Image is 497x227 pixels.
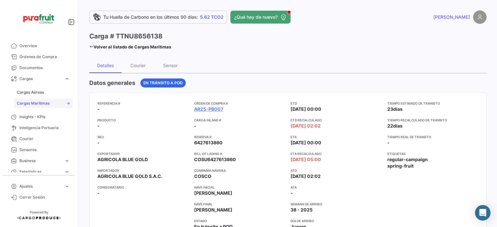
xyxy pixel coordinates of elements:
[5,144,72,155] a: Sensores
[194,123,196,129] span: -
[19,194,70,200] span: Cerrar Sesión
[387,123,393,129] span: 22
[473,10,487,24] img: placeholder-user.png
[291,118,382,123] app-card-info-title: ETD Recalculado
[19,76,61,82] span: Cargas
[200,14,224,20] span: 5.62 TCO2
[291,190,293,196] span: -
[291,207,313,213] span: 38 - 2025
[5,62,72,73] a: Documentos
[387,156,428,163] span: regular-campaign
[19,43,70,49] span: Overview
[393,123,403,129] span: días
[19,114,70,120] span: Insights - KPIs
[19,183,61,189] span: Ajustes
[97,101,189,106] app-card-info-title: Referencia #
[387,151,479,156] app-card-info-title: Etiquetas
[5,122,72,133] a: Inteligencia Portuaria
[97,168,189,173] app-card-info-title: Importador
[291,185,382,190] app-card-info-title: ATA
[89,32,162,41] h3: Carga # TTNU8656138
[64,169,70,175] span: expand_more
[291,134,382,139] app-card-info-title: ETA
[387,140,390,145] span: -
[19,147,70,153] span: Sensores
[230,11,291,24] button: ¿Qué hay de nuevo?
[89,42,171,51] a: Volver al listado de Cargas Marítimas
[291,139,321,146] span: [DATE] 00:00
[23,8,55,30] img: Logo+PuraFruit.png
[97,123,100,129] span: -
[19,158,61,164] span: Business
[64,76,70,82] span: expand_more
[97,151,189,156] app-card-info-title: Exportador
[234,14,278,20] span: ¿Qué hay de nuevo?
[194,168,286,173] app-card-info-title: Compañía naviera
[97,185,189,190] app-card-info-title: Consignatario
[194,190,232,196] span: [PERSON_NAME]
[194,185,286,190] app-card-info-title: Nave inicial
[393,106,403,112] span: días
[14,98,72,108] a: Cargas Marítimas
[19,54,70,60] span: Órdenes de Compra
[291,123,321,129] span: [DATE] 02:02
[194,201,286,207] app-card-info-title: Nave final
[387,134,479,139] app-card-info-title: Tiempo real de transito
[475,205,491,221] div: Abrir Intercom Messenger
[291,106,321,112] span: [DATE] 00:00
[64,158,70,164] span: expand_more
[291,168,382,173] app-card-info-title: ATD
[387,118,479,123] app-card-info-title: Tiempo recalculado de transito
[5,40,72,51] a: Overview
[97,156,148,163] span: AGRICOLA BLUE GOLD
[194,151,286,156] app-card-info-title: Bill of Lading #
[89,78,135,88] h4: Datos generales
[194,134,286,139] app-card-info-title: Reserva #
[194,207,232,213] span: [PERSON_NAME]
[97,134,189,139] app-card-info-title: SKU
[163,63,178,68] div: Sensor
[89,11,227,24] a: Tu Huella de Carbono en los últimos 90 días:5.62 TCO2
[194,173,211,180] span: COSCO
[19,125,70,131] span: Inteligencia Portuaria
[19,65,70,71] span: Documentos
[387,163,414,169] span: spring-fruit
[194,218,286,223] app-card-info-title: Estado
[194,139,223,146] span: 6427613860
[291,173,321,180] span: [DATE] 02:02
[5,133,72,144] a: Courier
[5,51,72,62] a: Órdenes de Compra
[194,118,286,123] app-card-info-title: Carga inland #
[387,106,393,112] span: 23
[291,218,382,223] app-card-info-title: Día de Arribo
[97,118,189,123] app-card-info-title: Producto
[291,156,321,163] span: [DATE] 05:00
[291,201,382,207] app-card-info-title: Semana de Arribo
[103,14,198,20] span: Tu Huella de Carbono en los últimos 90 días:
[97,63,114,68] div: Detalles
[5,111,72,122] a: Insights - KPIs
[17,89,44,95] span: Cargas Aéreas
[19,136,70,142] span: Courier
[64,183,70,189] span: expand_more
[387,101,479,106] app-card-info-title: Tiempo estimado de transito
[194,156,236,163] span: COSU6427613860
[433,14,470,20] span: [PERSON_NAME]
[97,190,100,196] span: -
[194,101,286,106] app-card-info-title: Orden de Compra #
[19,169,61,175] span: Estadísticas
[291,101,382,106] app-card-info-title: ETD
[130,63,146,68] div: Courier
[14,88,72,97] a: Cargas Aéreas
[17,100,50,106] span: Cargas Marítimas
[97,139,100,146] span: -
[97,173,162,180] span: AGRICOLA BLUE GOLD S.A.C.
[97,106,100,112] span: -
[291,151,382,156] app-card-info-title: ETA Recalculado
[143,80,183,86] span: En tránsito a POD
[194,106,223,112] a: AR25-PB007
